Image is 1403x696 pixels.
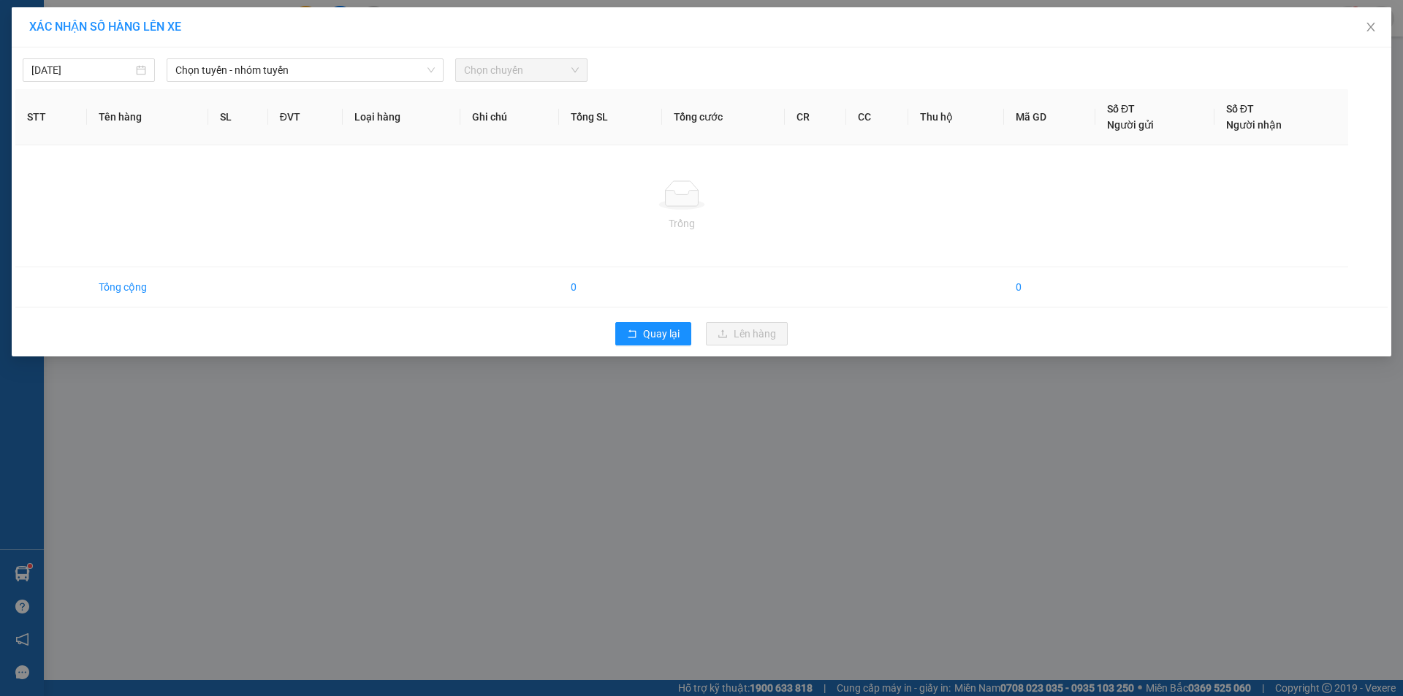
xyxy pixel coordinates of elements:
div: Trống [27,215,1337,232]
span: Số ĐT [1226,103,1254,115]
button: Close [1350,7,1391,48]
th: Tổng SL [559,89,662,145]
span: Người nhận [1226,119,1282,131]
span: close [1365,21,1377,33]
th: ĐVT [268,89,343,145]
input: 12/09/2025 [31,62,133,78]
th: CR [785,89,847,145]
span: Số ĐT [1107,103,1135,115]
th: Loại hàng [343,89,460,145]
th: CC [846,89,908,145]
td: 0 [559,267,662,307]
button: uploadLên hàng [706,322,788,345]
th: Ghi chú [460,89,560,145]
span: rollback [627,329,637,340]
th: STT [15,89,87,145]
th: SL [208,89,267,145]
th: Tổng cước [662,89,785,145]
th: Thu hộ [908,89,1003,145]
td: Tổng cộng [87,267,208,307]
span: Quay lại [643,326,680,342]
span: down [427,66,436,74]
span: PHIẾU NHẬN HÀNG [43,8,164,24]
span: VP 51 [GEOGRAPHIC_DATA] [7,81,118,109]
th: Mã GD [1004,89,1095,145]
button: rollbackQuay lại [615,322,691,345]
td: 0 [1004,267,1095,307]
span: Chọn chuyến [464,59,579,81]
span: Chọn tuyến - nhóm tuyến [175,59,435,81]
span: XÁC NHẬN SỐ HÀNG LÊN XE [29,20,181,34]
span: Người gửi [1107,119,1154,131]
span: VẬN TẢI HOÀNG NAM [37,26,172,42]
th: Tên hàng [87,89,208,145]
